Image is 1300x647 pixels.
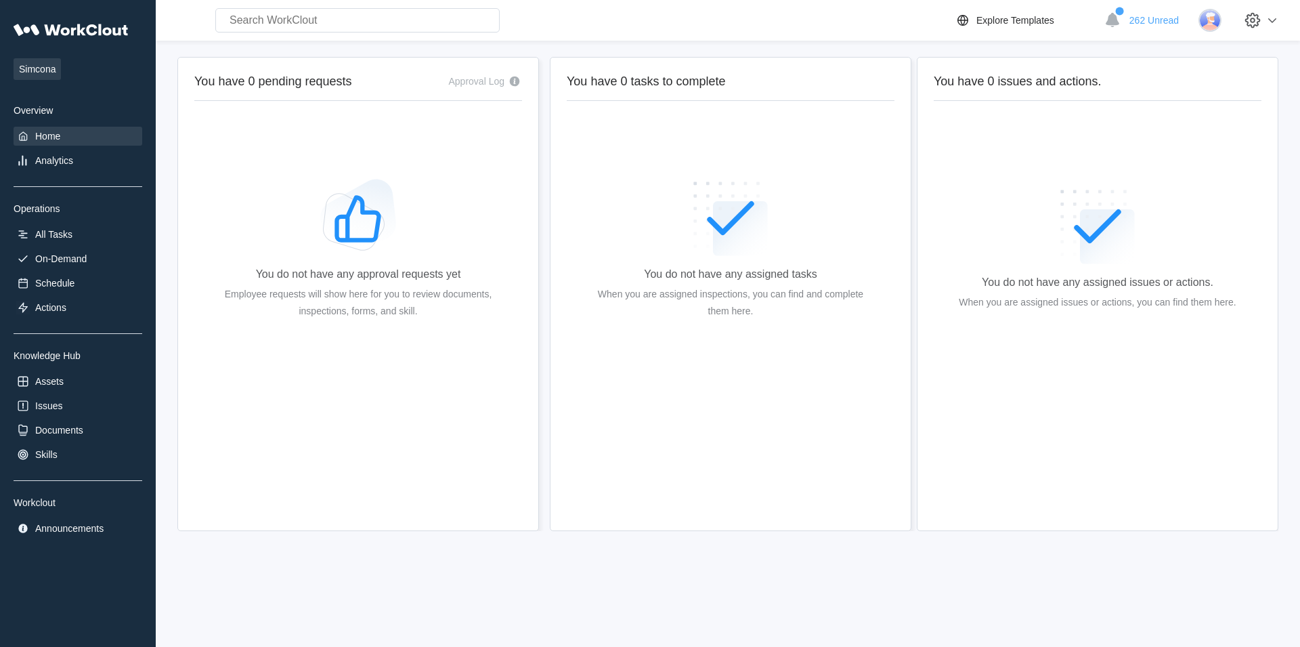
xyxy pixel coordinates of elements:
[934,74,1261,89] h2: You have 0 issues and actions.
[256,268,461,280] div: You do not have any approval requests yet
[1129,15,1179,26] span: 262 Unread
[14,105,142,116] div: Overview
[14,225,142,244] a: All Tasks
[14,396,142,415] a: Issues
[14,274,142,293] a: Schedule
[976,15,1054,26] div: Explore Templates
[194,74,352,89] h2: You have 0 pending requests
[982,276,1213,289] div: You do not have any assigned issues or actions.
[955,12,1098,28] a: Explore Templates
[448,76,504,87] div: Approval Log
[35,278,74,289] div: Schedule
[14,203,142,214] div: Operations
[14,372,142,391] a: Assets
[35,523,104,534] div: Announcements
[215,8,500,33] input: Search WorkClout
[959,294,1236,311] div: When you are assigned issues or actions, you can find them here.
[35,400,62,411] div: Issues
[14,497,142,508] div: Workclout
[35,376,64,387] div: Assets
[35,155,73,166] div: Analytics
[14,421,142,440] a: Documents
[1198,9,1221,32] img: user-3.png
[35,449,58,460] div: Skills
[14,519,142,538] a: Announcements
[35,229,72,240] div: All Tasks
[14,249,142,268] a: On-Demand
[14,127,142,146] a: Home
[567,74,894,89] h2: You have 0 tasks to complete
[35,302,66,313] div: Actions
[588,286,873,320] div: When you are assigned inspections, you can find and complete them here.
[35,253,87,264] div: On-Demand
[35,425,83,436] div: Documents
[14,298,142,317] a: Actions
[644,268,817,280] div: You do not have any assigned tasks
[216,286,500,320] div: Employee requests will show here for you to review documents, inspections, forms, and skill.
[14,350,142,361] div: Knowledge Hub
[14,445,142,464] a: Skills
[35,131,60,142] div: Home
[14,151,142,170] a: Analytics
[14,58,61,80] span: Simcona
